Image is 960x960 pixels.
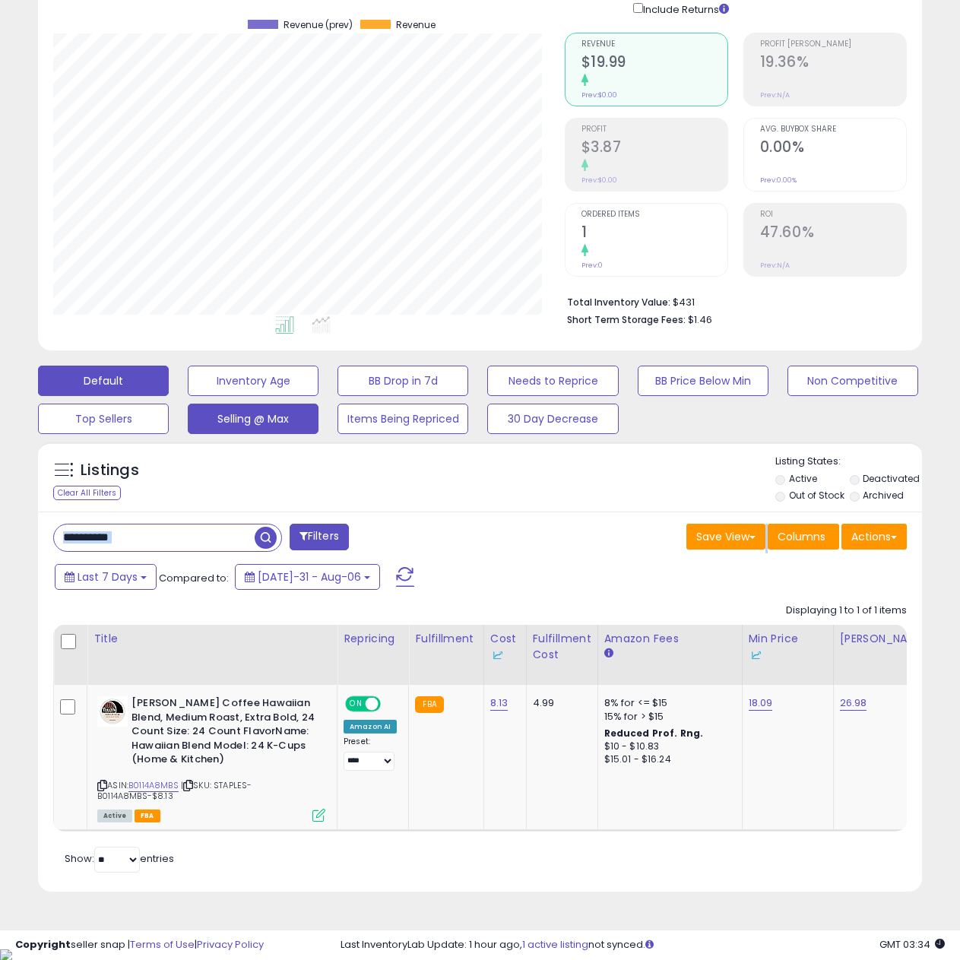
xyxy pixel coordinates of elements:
label: Archived [863,489,904,502]
span: ON [347,698,366,711]
div: Clear All Filters [53,486,121,500]
img: InventoryLab Logo [749,648,764,663]
small: Prev: N/A [760,261,790,270]
button: Default [38,366,169,396]
small: Prev: 0 [581,261,603,270]
div: seller snap | | [15,938,264,952]
span: 2025-08-14 03:34 GMT [879,937,945,952]
h2: $19.99 [581,53,727,74]
button: Selling @ Max [188,404,318,434]
span: FBA [135,810,160,822]
a: B0114A8MBS [128,779,179,792]
span: OFF [379,698,403,711]
b: Total Inventory Value: [567,296,670,309]
div: 8% for <= $15 [604,696,730,710]
span: | SKU: STAPLES-B0114A8MBS-$8.13 [97,779,252,802]
div: Cost [490,631,520,663]
small: Prev: $0.00 [581,90,617,100]
a: Privacy Policy [197,937,264,952]
b: Reduced Prof. Rng. [604,727,704,740]
small: Prev: 0.00% [760,176,797,185]
p: Listing States: [775,455,922,469]
div: Title [93,631,331,647]
div: Some or all of the values in this column are provided from Inventory Lab. [749,647,827,663]
small: FBA [415,696,443,713]
button: Items Being Repriced [337,404,468,434]
span: Revenue [396,20,436,30]
div: ASIN: [97,696,325,820]
li: $431 [567,292,895,310]
button: Top Sellers [38,404,169,434]
label: Out of Stock [789,489,844,502]
span: Revenue [581,40,727,49]
span: Profit [PERSON_NAME] [760,40,906,49]
small: Prev: N/A [760,90,790,100]
div: Last InventoryLab Update: 1 hour ago, not synced. [341,938,945,952]
button: Non Competitive [787,366,918,396]
div: Amazon Fees [604,631,736,647]
h5: Listings [81,460,139,481]
span: Columns [778,529,825,544]
div: $10 - $10.83 [604,740,730,753]
b: Short Term Storage Fees: [567,313,686,326]
label: Deactivated [863,472,920,485]
small: Amazon Fees. [604,647,613,661]
span: Show: entries [65,851,174,866]
div: Amazon AI [344,720,397,733]
div: 15% for > $15 [604,710,730,724]
button: Actions [841,524,907,550]
label: Active [789,472,817,485]
strong: Copyright [15,937,71,952]
button: Needs to Reprice [487,366,618,396]
button: Save View [686,524,765,550]
a: Terms of Use [130,937,195,952]
h2: 0.00% [760,138,906,159]
b: [PERSON_NAME] Coffee Hawaiian Blend, Medium Roast, Extra Bold, 24 Count Size: 24 Count FlavorName... [131,696,316,771]
img: 51fMePd1HJL._SL40_.jpg [97,696,128,727]
h2: 19.36% [760,53,906,74]
span: Compared to: [159,571,229,585]
span: Ordered Items [581,211,727,219]
span: Profit [581,125,727,134]
button: 30 Day Decrease [487,404,618,434]
div: Min Price [749,631,827,663]
a: 26.98 [840,695,867,711]
div: Displaying 1 to 1 of 1 items [786,604,907,618]
button: Columns [768,524,839,550]
div: Some or all of the values in this column are provided from Inventory Lab. [490,647,520,663]
div: 4.99 [533,696,586,710]
div: Preset: [344,737,397,771]
div: [PERSON_NAME] [840,631,930,647]
a: 18.09 [749,695,773,711]
img: InventoryLab Logo [490,648,505,663]
span: All listings currently available for purchase on Amazon [97,810,132,822]
div: Repricing [344,631,402,647]
h2: $3.87 [581,138,727,159]
span: $1.46 [688,312,712,327]
button: BB Drop in 7d [337,366,468,396]
button: Filters [290,524,349,550]
a: 8.13 [490,695,509,711]
button: Last 7 Days [55,564,157,590]
small: Prev: $0.00 [581,176,617,185]
span: Avg. Buybox Share [760,125,906,134]
h2: 1 [581,223,727,244]
button: Inventory Age [188,366,318,396]
span: [DATE]-31 - Aug-06 [258,569,361,585]
span: Revenue (prev) [284,20,353,30]
button: BB Price Below Min [638,366,768,396]
span: ROI [760,211,906,219]
h2: 47.60% [760,223,906,244]
a: 1 active listing [522,937,588,952]
div: Fulfillment [415,631,477,647]
div: $15.01 - $16.24 [604,753,730,766]
div: Fulfillment Cost [533,631,591,663]
span: Last 7 Days [78,569,138,585]
button: [DATE]-31 - Aug-06 [235,564,380,590]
